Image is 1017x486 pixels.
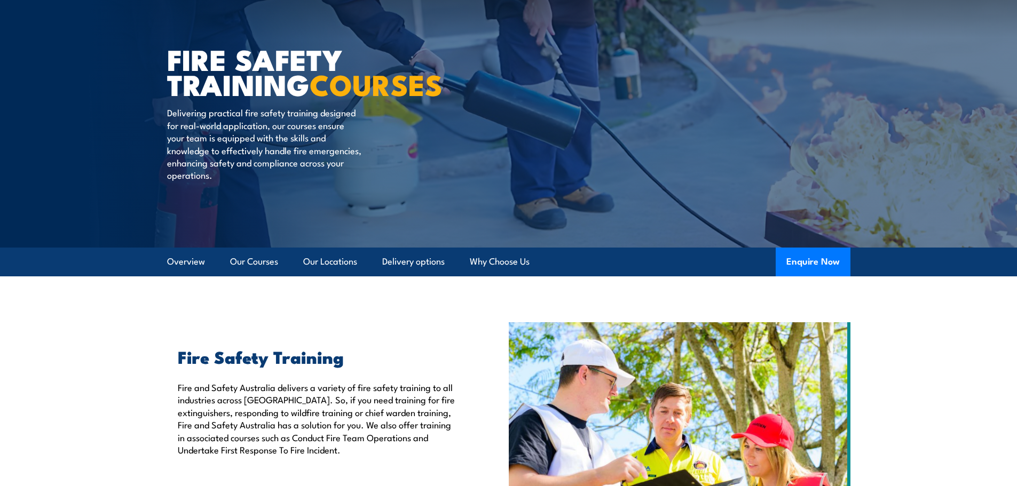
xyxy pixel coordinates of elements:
a: Why Choose Us [470,248,530,276]
a: Delivery options [382,248,445,276]
button: Enquire Now [776,248,850,276]
h2: Fire Safety Training [178,349,460,364]
a: Our Courses [230,248,278,276]
a: Our Locations [303,248,357,276]
a: Overview [167,248,205,276]
p: Delivering practical fire safety training designed for real-world application, our courses ensure... [167,106,362,181]
h1: FIRE SAFETY TRAINING [167,46,431,96]
p: Fire and Safety Australia delivers a variety of fire safety training to all industries across [GE... [178,381,460,456]
strong: COURSES [310,61,443,106]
